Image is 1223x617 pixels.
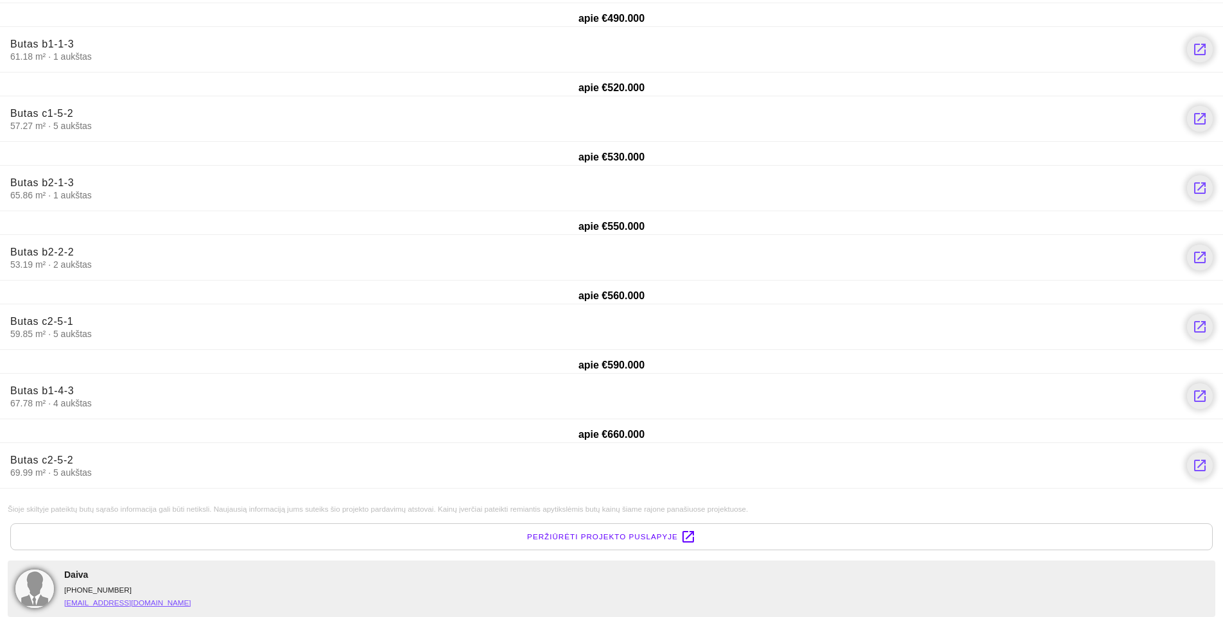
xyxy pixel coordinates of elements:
[64,598,191,607] a: [EMAIL_ADDRESS][DOMAIN_NAME]
[10,177,74,188] span: Butas b2-1-3
[1187,37,1213,62] a: launch
[10,120,1177,132] span: 57.27 m² · 5 aukštas
[1192,42,1208,57] i: launch
[5,219,1218,234] div: apie €550.000
[10,259,1177,270] span: 53.19 m² · 2 aukštas
[5,150,1218,165] div: apie €530.000
[5,80,1218,96] div: apie €520.000
[10,108,73,119] span: Butas c1-5-2
[10,385,74,396] span: Butas b1-4-3
[527,530,678,543] span: Peržiūrėti projekto puslapyje
[1192,388,1208,404] i: launch
[64,569,88,580] span: Daiva
[1187,314,1213,340] a: launch
[10,328,1177,340] span: 59.85 m² · 5 aukštas
[1187,453,1213,478] a: launch
[5,427,1218,442] div: apie €660.000
[1192,250,1208,265] i: launch
[1192,458,1208,473] i: launch
[10,247,74,257] span: Butas b2-2-2
[681,529,696,544] i: launch
[5,11,1218,26] div: apie €490.000
[10,51,1177,62] span: 61.18 m² · 1 aukštas
[64,584,1208,596] div: [PHONE_NUMBER]
[5,288,1218,304] div: apie €560.000
[1192,319,1208,335] i: launch
[10,397,1177,409] span: 67.78 m² · 4 aukštas
[1187,106,1213,132] a: launch
[10,39,74,49] span: Butas b1-1-3
[10,189,1177,201] span: 65.86 m² · 1 aukštas
[1187,175,1213,201] a: launch
[1187,245,1213,270] a: launch
[1192,180,1208,196] i: launch
[1192,111,1208,126] i: launch
[5,358,1218,373] div: apie €590.000
[1187,383,1213,409] a: launch
[10,455,73,465] span: Butas c2-5-2
[10,316,73,327] span: Butas c2-5-1
[10,467,1177,478] span: 69.99 m² · 5 aukštas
